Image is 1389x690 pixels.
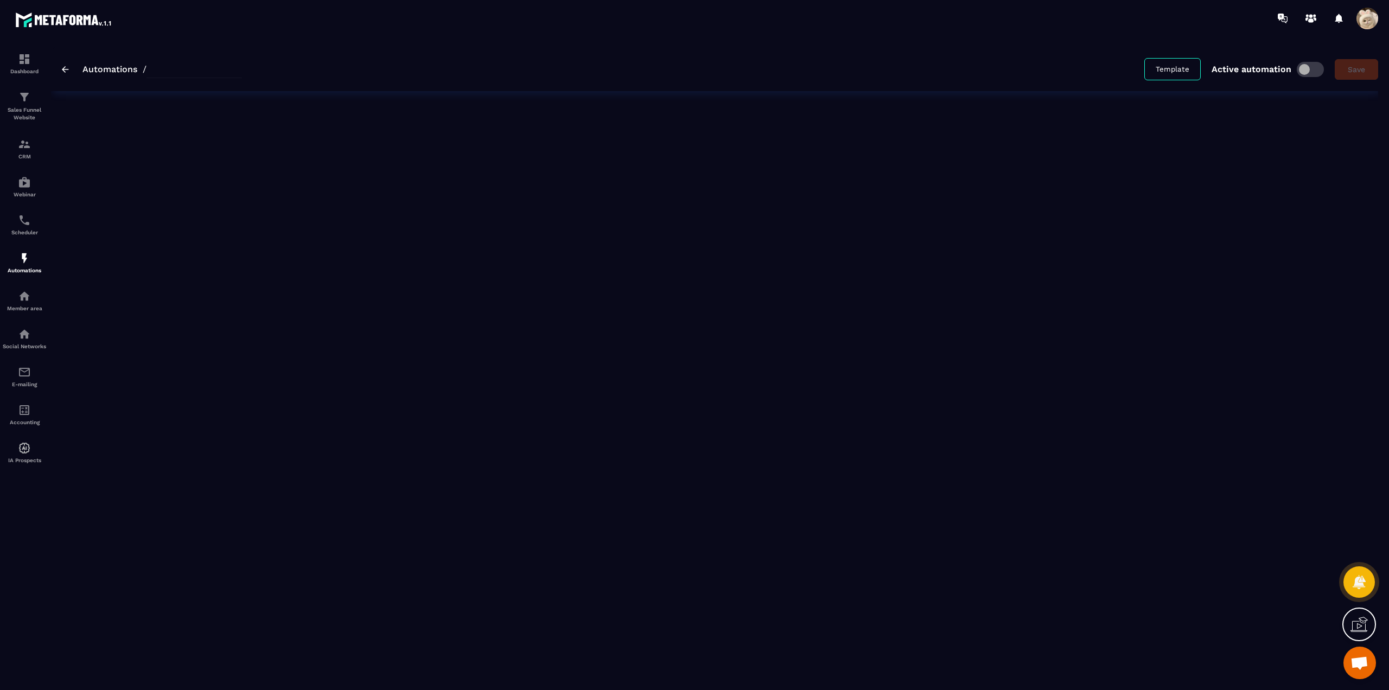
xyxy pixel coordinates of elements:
[3,82,46,130] a: formationformationSales Funnel Website
[3,343,46,349] p: Social Networks
[1343,647,1376,679] a: Mở cuộc trò chuyện
[3,267,46,273] p: Automations
[62,66,69,73] img: arrow
[3,130,46,168] a: formationformationCRM
[3,305,46,311] p: Member area
[18,328,31,341] img: social-network
[3,282,46,320] a: automationsautomationsMember area
[3,457,46,463] p: IA Prospects
[18,91,31,104] img: formation
[3,419,46,425] p: Accounting
[3,229,46,235] p: Scheduler
[3,244,46,282] a: automationsautomationsAutomations
[3,168,46,206] a: automationsautomationsWebinar
[3,44,46,82] a: formationformationDashboard
[18,176,31,189] img: automations
[18,404,31,417] img: accountant
[3,106,46,122] p: Sales Funnel Website
[1144,58,1201,80] button: Template
[18,214,31,227] img: scheduler
[3,357,46,395] a: emailemailE-mailing
[3,381,46,387] p: E-mailing
[18,290,31,303] img: automations
[3,154,46,159] p: CRM
[18,252,31,265] img: automations
[1212,64,1291,74] p: Active automation
[18,366,31,379] img: email
[3,191,46,197] p: Webinar
[18,442,31,455] img: automations
[18,138,31,151] img: formation
[3,320,46,357] a: social-networksocial-networkSocial Networks
[143,64,146,74] span: /
[82,64,137,74] a: Automations
[3,206,46,244] a: schedulerschedulerScheduler
[3,68,46,74] p: Dashboard
[3,395,46,433] a: accountantaccountantAccounting
[18,53,31,66] img: formation
[15,10,113,29] img: logo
